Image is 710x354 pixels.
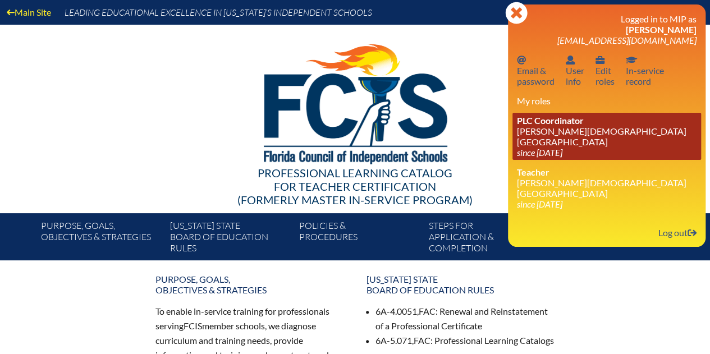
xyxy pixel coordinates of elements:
a: Policies &Procedures [295,218,424,260]
a: Main Site [2,4,56,20]
span: for Teacher Certification [274,180,436,193]
a: [US_STATE] StateBoard of Education rules [166,218,295,260]
span: Teacher [517,167,549,177]
svg: Email password [517,56,526,65]
li: [PERSON_NAME][DEMOGRAPHIC_DATA][GEOGRAPHIC_DATA] [517,167,697,209]
a: Email passwordEmail &password [512,52,559,89]
span: PLC Coordinator [517,115,584,126]
span: [EMAIL_ADDRESS][DOMAIN_NAME] [557,35,697,45]
span: [PERSON_NAME] [626,24,697,35]
span: FCIS [184,320,202,331]
a: Log outLog out [654,225,701,240]
svg: User info [596,56,604,65]
a: Purpose, goals,objectives & strategies [36,218,165,260]
li: 6A-5.071, : Professional Learning Catalogs [375,333,555,348]
li: 6A-4.0051, : Renewal and Reinstatement of a Professional Certificate [375,304,555,333]
a: Purpose, goals,objectives & strategies [149,269,351,300]
svg: In-service record [626,56,637,65]
svg: User info [566,56,575,65]
div: Professional Learning Catalog (formerly Master In-service Program) [32,166,679,206]
a: Steps forapplication & completion [424,218,553,260]
svg: Close [505,2,528,24]
a: [US_STATE] StateBoard of Education rules [360,269,562,300]
h3: My roles [517,95,697,106]
svg: Log out [688,228,697,237]
a: User infoEditroles [591,52,619,89]
h3: Logged in to MIP as [517,13,697,45]
i: since [DATE] [517,147,562,158]
a: PLC Coordinator [PERSON_NAME][DEMOGRAPHIC_DATA][GEOGRAPHIC_DATA] since [DATE] [512,113,701,160]
a: In-service recordIn-servicerecord [621,52,668,89]
img: FCISlogo221.eps [239,25,471,178]
span: FAC [419,306,436,316]
i: since [DATE] [517,199,562,209]
a: User infoUserinfo [561,52,589,89]
span: FAC [414,335,430,346]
